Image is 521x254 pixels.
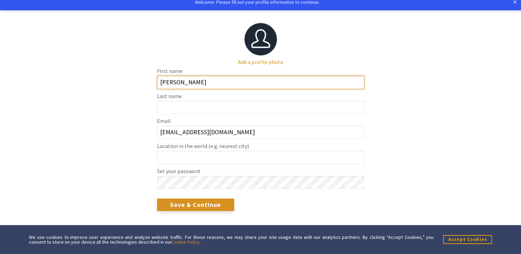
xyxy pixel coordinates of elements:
label: Set your password [157,168,364,174]
label: Location in the world (e.g. nearest city) [157,143,364,149]
a: Add a profile photo [238,59,283,65]
div: We use cookies to improve user experience and analyze website traffic. For these reasons, we may ... [29,235,434,244]
label: Last name [157,93,364,99]
button: Accept Cookies [443,235,492,244]
label: Email [157,118,364,124]
input: Save & Continue [157,199,235,211]
label: First name [157,68,364,74]
a: Cookie Policy [172,239,200,245]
